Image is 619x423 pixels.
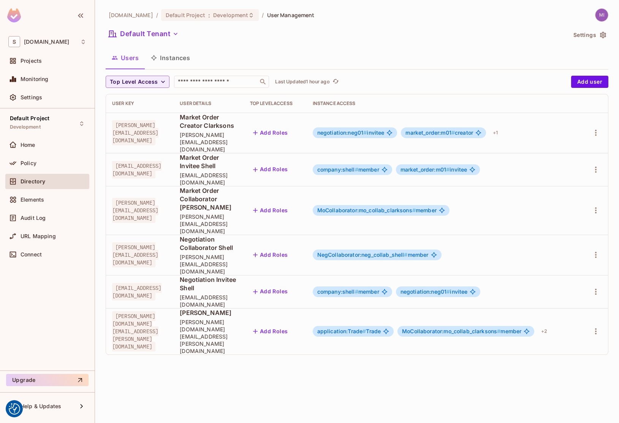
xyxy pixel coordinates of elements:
[180,213,238,235] span: [PERSON_NAME][EMAIL_ADDRESS][DOMAIN_NAME]
[180,100,238,107] div: User Details
[21,215,46,221] span: Audit Log
[112,120,158,145] span: [PERSON_NAME][EMAIL_ADDRESS][DOMAIN_NAME]
[401,289,468,295] span: invitee
[317,167,379,173] span: member
[180,186,238,211] span: Market Order Collaborator [PERSON_NAME]
[401,166,450,173] span: market_order:m01
[402,328,500,334] span: MoCollaborator:mo_collab_clarksons
[180,113,238,130] span: Market Order Creator Clarksons
[8,36,20,47] span: S
[497,328,500,334] span: #
[571,76,608,88] button: Add user
[21,94,42,100] span: Settings
[317,251,408,258] span: NegCollaborator:neg_collab_shell
[313,100,575,107] div: Instance Access
[9,403,20,415] img: Revisit consent button
[317,207,416,213] span: MoCollaborator:mo_collab_clarksons
[9,403,20,415] button: Consent Preferences
[262,11,264,19] li: /
[317,288,358,295] span: company:shell
[180,131,238,153] span: [PERSON_NAME][EMAIL_ADDRESS][DOMAIN_NAME]
[21,233,56,239] span: URL Mapping
[363,328,366,334] span: #
[595,9,608,21] img: michal.wojcik@testshipping.com
[166,11,205,19] span: Default Project
[112,283,161,301] span: [EMAIL_ADDRESS][DOMAIN_NAME]
[538,325,550,337] div: + 2
[402,328,521,334] span: member
[250,100,301,107] div: Top Level Access
[317,130,385,136] span: invitee
[446,288,450,295] span: #
[112,311,158,351] span: [PERSON_NAME][DOMAIN_NAME][EMAIL_ADDRESS][PERSON_NAME][DOMAIN_NAME]
[250,127,291,139] button: Add Roles
[401,167,467,173] span: invitee
[213,11,248,19] span: Development
[332,78,339,86] span: refresh
[112,100,168,107] div: User Key
[106,28,182,40] button: Default Tenant
[10,124,41,130] span: Development
[106,48,145,67] button: Users
[21,178,45,184] span: Directory
[250,204,291,216] button: Add Roles
[355,166,358,173] span: #
[156,11,158,19] li: /
[110,77,158,87] span: Top Level Access
[21,403,61,409] span: Help & Updates
[180,275,238,292] span: Negotiation Invitee Shell
[21,160,36,166] span: Policy
[355,288,358,295] span: #
[21,142,35,148] span: Home
[250,164,291,176] button: Add Roles
[250,325,291,337] button: Add Roles
[267,11,315,19] span: User Management
[412,207,416,213] span: #
[317,252,429,258] span: member
[250,286,291,298] button: Add Roles
[21,76,49,82] span: Monitoring
[21,58,42,64] span: Projects
[405,129,455,136] span: market_order:m01
[180,309,238,317] span: [PERSON_NAME]
[109,11,153,19] span: the active workspace
[570,29,608,41] button: Settings
[317,289,379,295] span: member
[180,235,238,252] span: Negotiation Collaborator Shell
[317,328,381,334] span: Trade
[317,166,358,173] span: company:shell
[180,294,238,308] span: [EMAIL_ADDRESS][DOMAIN_NAME]
[21,251,42,258] span: Connect
[250,249,291,261] button: Add Roles
[490,127,501,139] div: + 1
[330,77,340,86] span: Click to refresh data
[21,197,44,203] span: Elements
[405,130,473,136] span: creator
[10,115,49,121] span: Default Project
[180,318,238,355] span: [PERSON_NAME][DOMAIN_NAME][EMAIL_ADDRESS][PERSON_NAME][DOMAIN_NAME]
[446,166,450,173] span: #
[208,12,211,18] span: :
[112,242,158,267] span: [PERSON_NAME][EMAIL_ADDRESS][DOMAIN_NAME]
[180,253,238,275] span: [PERSON_NAME][EMAIL_ADDRESS][DOMAIN_NAME]
[317,328,366,334] span: application:Trade
[24,39,69,45] span: Workspace: sea.live
[6,374,89,386] button: Upgrade
[180,172,238,186] span: [EMAIL_ADDRESS][DOMAIN_NAME]
[331,77,340,86] button: refresh
[404,251,407,258] span: #
[106,76,169,88] button: Top Level Access
[7,8,21,22] img: SReyMgAAAABJRU5ErkJggg==
[451,129,455,136] span: #
[317,129,367,136] span: negotiation:neg01
[363,129,367,136] span: #
[180,153,238,170] span: Market Order Invitee Shell
[112,198,158,223] span: [PERSON_NAME][EMAIL_ADDRESS][DOMAIN_NAME]
[112,161,161,178] span: [EMAIL_ADDRESS][DOMAIN_NAME]
[275,79,329,85] p: Last Updated 1 hour ago
[317,207,437,213] span: member
[145,48,196,67] button: Instances
[401,288,450,295] span: negotiation:neg01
